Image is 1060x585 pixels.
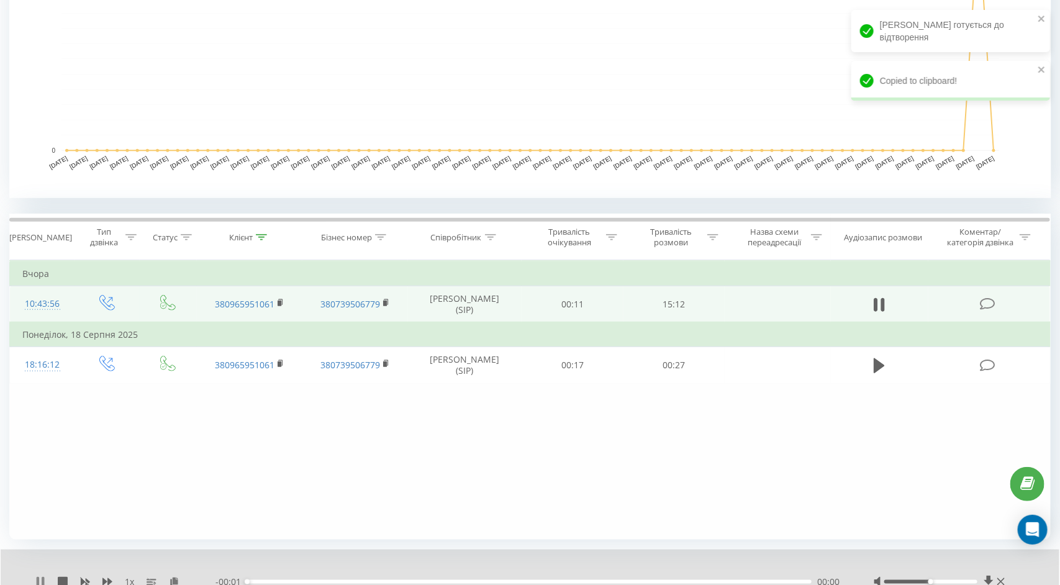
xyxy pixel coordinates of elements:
[153,232,178,243] div: Статус
[845,232,923,243] div: Аудіозапис розмови
[52,147,55,154] text: 0
[149,155,170,170] text: [DATE]
[673,155,694,170] text: [DATE]
[371,155,391,170] text: [DATE]
[431,155,451,170] text: [DATE]
[209,155,230,170] text: [DATE]
[189,155,210,170] text: [DATE]
[874,155,895,170] text: [DATE]
[537,227,603,248] div: Тривалість очікування
[623,286,725,323] td: 15:12
[320,298,380,310] a: 380739506779
[270,155,291,170] text: [DATE]
[915,155,935,170] text: [DATE]
[522,347,623,383] td: 00:17
[10,261,1051,286] td: Вчора
[935,155,955,170] text: [DATE]
[623,347,725,383] td: 00:27
[492,155,512,170] text: [DATE]
[431,232,482,243] div: Співробітник
[391,155,411,170] text: [DATE]
[522,286,623,323] td: 00:11
[129,155,149,170] text: [DATE]
[408,347,522,383] td: [PERSON_NAME] (SIP)
[638,227,704,248] div: Тривалість розмови
[471,155,492,170] text: [DATE]
[854,155,875,170] text: [DATE]
[713,155,733,170] text: [DATE]
[592,155,613,170] text: [DATE]
[109,155,129,170] text: [DATE]
[1018,515,1048,545] div: Open Intercom Messenger
[552,155,573,170] text: [DATE]
[10,322,1051,347] td: Понеділок, 18 Серпня 2025
[814,155,835,170] text: [DATE]
[928,579,933,584] div: Accessibility label
[230,155,250,170] text: [DATE]
[290,155,310,170] text: [DATE]
[321,232,372,243] div: Бізнес номер
[733,155,754,170] text: [DATE]
[22,292,62,316] div: 10:43:56
[741,227,808,248] div: Назва схеми переадресації
[851,10,1050,52] div: [PERSON_NAME] готується до відтворення
[215,359,274,371] a: 380965951061
[693,155,713,170] text: [DATE]
[1038,14,1046,25] button: close
[215,298,274,310] a: 380965951061
[653,155,673,170] text: [DATE]
[512,155,532,170] text: [DATE]
[753,155,774,170] text: [DATE]
[451,155,472,170] text: [DATE]
[532,155,552,170] text: [DATE]
[88,155,109,170] text: [DATE]
[944,227,1017,248] div: Коментар/категорія дзвінка
[408,286,522,323] td: [PERSON_NAME] (SIP)
[834,155,854,170] text: [DATE]
[22,353,62,377] div: 18:16:12
[774,155,794,170] text: [DATE]
[612,155,633,170] text: [DATE]
[633,155,653,170] text: [DATE]
[411,155,432,170] text: [DATE]
[851,61,1050,101] div: Copied to clipboard!
[310,155,330,170] text: [DATE]
[572,155,592,170] text: [DATE]
[48,155,69,170] text: [DATE]
[86,227,122,248] div: Тип дзвінка
[330,155,351,170] text: [DATE]
[350,155,371,170] text: [DATE]
[955,155,976,170] text: [DATE]
[895,155,915,170] text: [DATE]
[250,155,270,170] text: [DATE]
[229,232,253,243] div: Клієнт
[169,155,189,170] text: [DATE]
[320,359,380,371] a: 380739506779
[245,579,250,584] div: Accessibility label
[1038,65,1046,76] button: close
[9,232,72,243] div: [PERSON_NAME]
[975,155,995,170] text: [DATE]
[68,155,89,170] text: [DATE]
[794,155,814,170] text: [DATE]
